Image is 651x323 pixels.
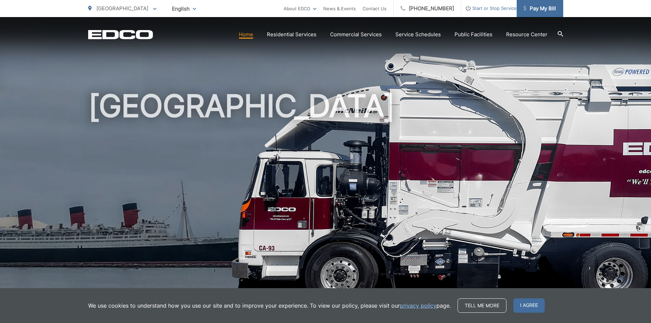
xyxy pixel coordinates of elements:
p: We use cookies to understand how you use our site and to improve your experience. To view our pol... [88,301,451,310]
a: About EDCO [284,4,316,13]
h1: [GEOGRAPHIC_DATA] [88,89,563,305]
a: News & Events [323,4,356,13]
a: Public Facilities [455,30,492,39]
a: EDCD logo. Return to the homepage. [88,30,153,39]
span: English [167,3,201,15]
a: privacy policy [400,301,436,310]
span: Pay My Bill [524,4,556,13]
a: Residential Services [267,30,316,39]
a: Home [239,30,253,39]
a: Commercial Services [330,30,382,39]
a: Resource Center [506,30,547,39]
span: [GEOGRAPHIC_DATA] [96,5,148,12]
a: Tell me more [458,298,506,313]
span: I agree [513,298,545,313]
a: Service Schedules [395,30,441,39]
a: Contact Us [363,4,386,13]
